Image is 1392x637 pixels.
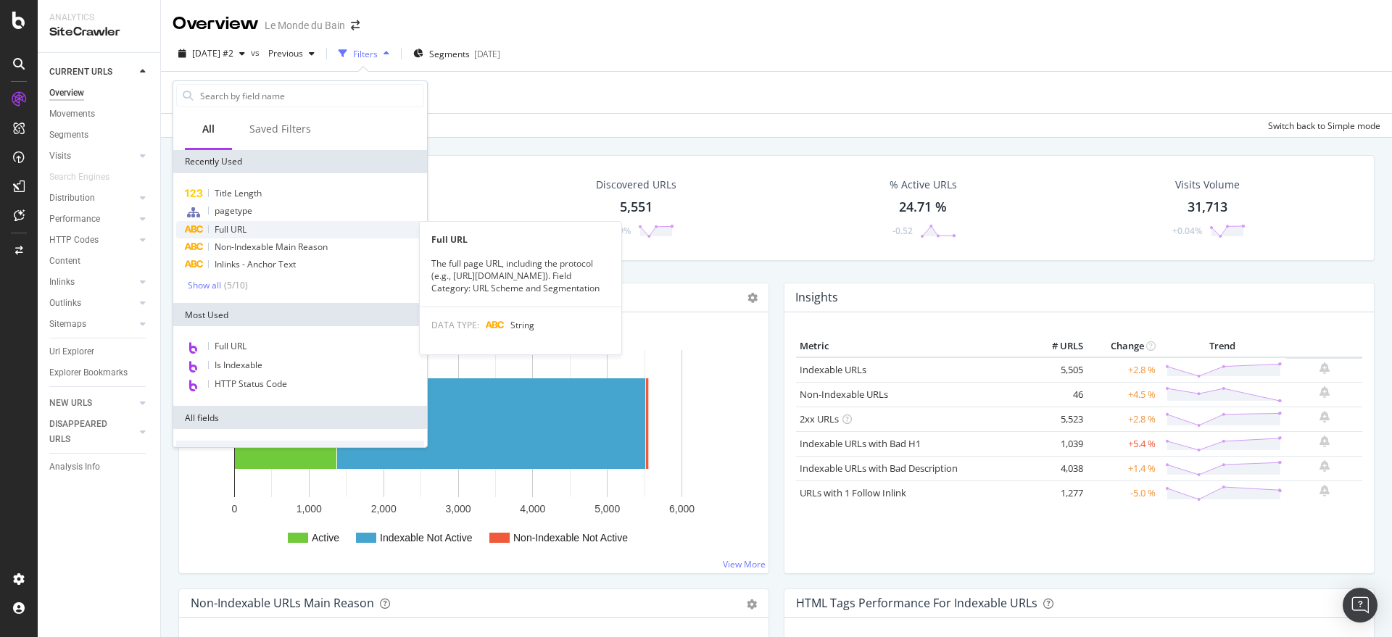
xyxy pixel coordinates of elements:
a: Indexable URLs with Bad Description [800,462,958,475]
div: Distribution [49,191,95,206]
div: CURRENT URLS [49,64,112,80]
button: Segments[DATE] [407,42,506,65]
div: Most Used [173,303,427,326]
span: Is Indexable [215,359,262,371]
div: Switch back to Simple mode [1268,120,1380,132]
a: CURRENT URLS [49,64,136,80]
div: -0.52 [892,225,913,237]
text: 3,000 [445,503,471,515]
button: [DATE] #2 [173,42,251,65]
div: Performance [49,212,100,227]
a: Performance [49,212,136,227]
a: Outlinks [49,296,136,311]
div: NEW URLS [49,396,92,411]
div: Discovered URLs [596,178,676,192]
a: Indexable URLs with Bad H1 [800,437,921,450]
text: 1,000 [297,503,322,515]
td: +5.4 % [1087,431,1159,456]
div: bell-plus [1319,386,1330,398]
a: Content [49,254,150,269]
div: Explorer Bookmarks [49,365,128,380]
div: bell-plus [1319,436,1330,447]
span: DATA TYPE: [431,319,479,331]
span: pagetype [215,204,252,217]
a: Explorer Bookmarks [49,365,150,380]
h4: Insights [795,288,838,307]
span: 2025 Sep. 30th #2 [192,47,233,59]
a: 2xx URLs [800,412,839,425]
div: Outlinks [49,296,81,311]
text: Active [312,532,339,544]
text: 2,000 [371,503,397,515]
th: Metric [796,336,1029,357]
div: Visits Volume [1175,178,1240,192]
div: bell-plus [1319,411,1330,422]
th: Change [1087,336,1159,357]
text: 4,000 [520,503,545,515]
div: bell-plus [1319,485,1330,496]
a: DISAPPEARED URLS [49,417,136,447]
text: 6,000 [669,503,695,515]
td: +4.5 % [1087,382,1159,407]
a: URLs with 1 Follow Inlink [800,486,906,499]
span: Previous [262,47,303,59]
div: ( 5 / 10 ) [221,279,248,291]
td: 5,523 [1029,407,1087,431]
div: +0.04% [1172,225,1202,237]
span: Segments [429,48,470,60]
svg: A chart. [191,336,750,562]
a: Indexable URLs [800,363,866,376]
a: Search Engines [49,170,124,185]
text: 5,000 [594,503,620,515]
td: 5,505 [1029,357,1087,383]
div: Url Explorer [49,344,94,359]
a: Sitemaps [49,317,136,332]
div: Search Engines [49,170,109,185]
div: Le Monde du Bain [265,18,345,33]
div: Overview [173,12,259,36]
div: bell-plus [1319,362,1330,374]
td: 1,039 [1029,431,1087,456]
div: URLs [176,441,424,464]
th: # URLS [1029,336,1087,357]
span: Non-Indexable Main Reason [215,241,328,253]
a: NEW URLS [49,396,136,411]
span: String [510,319,534,331]
span: HTTP Status Code [215,378,287,390]
div: bell-plus [1319,460,1330,472]
div: Visits [49,149,71,164]
a: Visits [49,149,136,164]
a: Movements [49,107,150,122]
td: +2.8 % [1087,357,1159,383]
div: Movements [49,107,95,122]
a: Non-Indexable URLs [800,388,888,401]
text: Indexable Not Active [380,532,473,544]
div: Recently Used [173,150,427,173]
div: Non-Indexable URLs Main Reason [191,596,374,610]
th: Trend [1159,336,1286,357]
div: Segments [49,128,88,143]
div: % Active URLs [890,178,957,192]
a: Segments [49,128,150,143]
td: +1.4 % [1087,456,1159,480]
div: SiteCrawler [49,24,149,41]
div: HTML Tags Performance for Indexable URLs [796,596,1037,610]
a: Distribution [49,191,136,206]
div: DISAPPEARED URLS [49,417,123,447]
input: Search by field name [199,85,423,107]
button: Switch back to Simple mode [1262,114,1380,137]
td: -5.0 % [1087,480,1159,505]
div: Full URL [420,233,621,246]
td: 46 [1029,382,1087,407]
a: Inlinks [49,275,136,290]
a: HTTP Codes [49,233,136,248]
div: gear [747,599,757,609]
div: HTTP Codes [49,233,99,248]
td: 4,038 [1029,456,1087,480]
div: Saved Filters [249,122,311,136]
div: Inlinks [49,275,75,290]
a: View More [723,558,766,570]
span: Full URL [215,340,246,352]
a: Url Explorer [49,344,150,359]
